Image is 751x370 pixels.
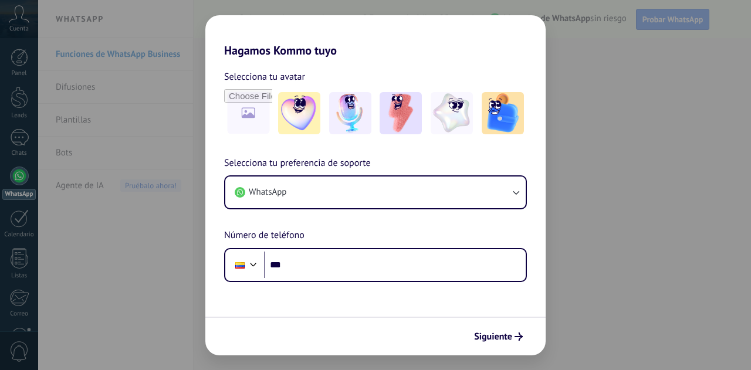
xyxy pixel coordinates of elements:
[224,156,371,171] span: Selecciona tu preferencia de soporte
[225,176,526,208] button: WhatsApp
[431,92,473,134] img: -4.jpeg
[249,186,286,198] span: WhatsApp
[474,332,512,341] span: Siguiente
[482,92,524,134] img: -5.jpeg
[205,15,546,57] h2: Hagamos Kommo tuyo
[380,92,422,134] img: -3.jpeg
[329,92,371,134] img: -2.jpeg
[224,228,305,243] span: Número de teléfono
[278,92,320,134] img: -1.jpeg
[224,69,305,84] span: Selecciona tu avatar
[469,327,528,347] button: Siguiente
[229,253,251,277] div: Colombia: + 57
